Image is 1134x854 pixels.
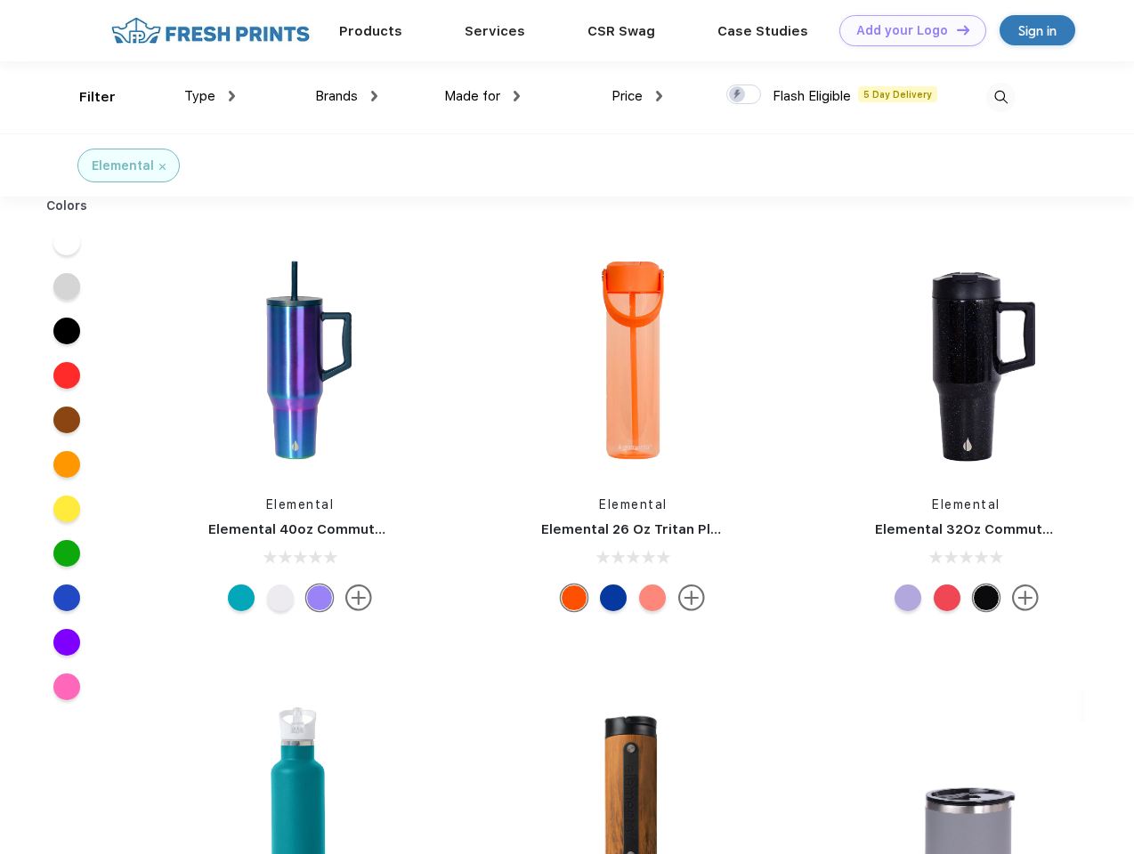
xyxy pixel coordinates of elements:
span: Type [184,88,215,104]
div: Colors [33,197,101,215]
a: Elemental 40oz Commuter Tumbler [208,521,450,537]
a: Sign in [1000,15,1075,45]
a: Elemental [932,497,1000,512]
div: Aqua Waves [600,584,627,611]
img: more.svg [678,584,705,611]
span: Price [612,88,643,104]
a: Products [339,23,402,39]
img: dropdown.png [371,91,377,101]
img: more.svg [345,584,372,611]
img: func=resize&h=266 [182,241,418,478]
a: Elemental 32Oz Commuter Tumbler [875,521,1117,537]
div: Add your Logo [856,23,948,38]
img: dropdown.png [656,91,662,101]
span: 5 Day Delivery [858,86,937,102]
div: Sign in [1018,20,1057,41]
img: dropdown.png [514,91,520,101]
div: White [267,584,294,611]
div: Iridescent [306,584,333,611]
span: Made for [444,88,500,104]
img: more.svg [1012,584,1039,611]
div: Orange [561,584,587,611]
a: Services [465,23,525,39]
span: Brands [315,88,358,104]
img: func=resize&h=266 [848,241,1085,478]
span: Flash Eligible [773,88,851,104]
a: CSR Swag [587,23,655,39]
img: fo%20logo%202.webp [106,15,315,46]
img: DT [957,25,969,35]
div: Red [934,584,960,611]
div: Black Speckle [973,584,1000,611]
a: Elemental 26 Oz Tritan Plastic Water Bottle [541,521,836,537]
img: func=resize&h=266 [514,241,751,478]
a: Elemental [599,497,668,512]
img: desktop_search.svg [986,83,1016,112]
img: dropdown.png [229,91,235,101]
a: Elemental [266,497,335,512]
div: Lilac Tie Dye [895,584,921,611]
div: Filter [79,87,116,108]
div: Teal [228,584,255,611]
div: Cotton candy [639,584,666,611]
div: Elemental [92,157,154,175]
img: filter_cancel.svg [159,164,166,170]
